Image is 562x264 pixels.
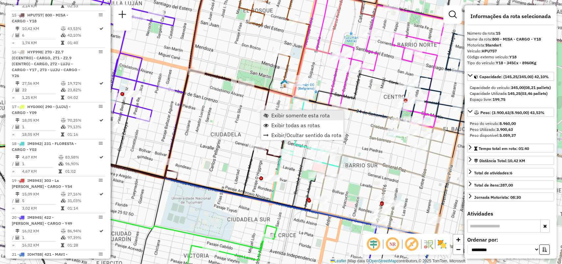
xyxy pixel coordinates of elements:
strong: (08,21 pallets) [524,85,551,90]
div: Atividade não roteirizada - MUNDO DE BEBIDA [263,175,280,182]
td: 23,82% [67,87,99,93]
span: IOH788 [27,252,42,257]
td: / [12,234,15,241]
td: 01:14 [67,205,99,212]
div: Capacidade do veículo: [470,85,551,91]
em: Opções [99,215,103,219]
img: Exibir/Ocultar setores [437,239,447,249]
a: Leaflet [331,259,346,263]
td: 16,02 KM [22,228,61,234]
td: 01:40 [67,40,99,46]
span: IMS942 [27,141,41,146]
td: 1,74 KM [22,40,61,46]
td: 83,58% [65,154,99,161]
span: 16 - [12,49,80,78]
td: 01:16 [67,131,99,138]
div: Jornada Motorista: 08:30 [474,194,521,200]
h4: Atividades [467,211,554,217]
div: Motorista: [467,42,554,48]
span: 20 - [12,215,72,226]
strong: 145,25 [508,91,521,96]
i: Distância Total [15,118,19,122]
td: 10,42 KM [22,25,61,32]
span: − [456,245,461,253]
td: 1 [22,161,58,167]
i: Rota otimizada [100,81,104,85]
a: Distância Total:10,42 KM [467,156,554,165]
i: Tempo total em rota [61,4,64,8]
strong: 199,75 [493,97,505,102]
span: Tempo total em rota: 01:40 [479,146,529,151]
span: | 422 - [PERSON_NAME] - CARGO - Y49 [12,215,72,226]
td: 18,05 KM [22,131,61,138]
td: 01:28 [67,242,99,249]
td: 4,67 KM [22,168,58,175]
span: Ocultar deslocamento [366,236,382,252]
span: 18 - [12,141,76,152]
i: Total de Atividades [15,88,19,92]
td: 2,14 KM [22,3,61,9]
strong: 6 [510,170,512,175]
a: OpenStreetMap [369,259,397,263]
i: Rota otimizada [100,27,104,31]
span: Peso do veículo: [470,121,516,126]
span: Exibir todas as rotas [271,123,320,128]
span: Exibir/Ocultar sentido da rota [271,132,341,138]
img: UDC - Tucuman [281,79,289,88]
div: Número da rota: [467,30,554,36]
i: Rota otimizada [100,229,104,233]
h4: Informações da rota selecionada [467,13,554,19]
span: | 270 - Z2.7 (CCENTRO) - CARGO, 271 - Z2.9 (CENTRO) - CARGO, 272 - LUJU - CARGO - Y17 , 273 - LUJ... [12,49,80,78]
div: Peso disponível: [470,132,551,138]
div: Capacidade Utilizada: [470,91,551,97]
i: Total de Atividades [15,33,19,37]
strong: 3.900,63 [496,127,513,132]
td: 42,10% [67,32,99,39]
i: Distância Total [15,155,19,159]
i: Rota otimizada [100,192,104,196]
td: 27,56 KM [22,80,61,87]
span: 10,42 KM [508,158,525,163]
em: Opções [99,252,103,256]
td: 31,03% [67,197,99,204]
span: 15 - [12,13,68,23]
strong: 287,00 [500,183,513,188]
div: Atividade não roteirizada - Bottini Pedro [124,91,141,97]
td: 70,25% [67,117,99,124]
a: Capacidade: (145,25/345,00) 42,10% [467,72,554,81]
td: 1 [22,234,61,241]
span: HYG000 [27,104,42,109]
button: Ordem crescente [539,245,550,255]
i: Tempo total em rota [61,206,64,210]
div: Código externo veículo: [467,54,554,60]
li: Exibir somente esta rota [261,110,344,120]
i: % de utilização do peso [61,118,66,122]
span: 19 - [12,178,72,189]
td: 02:33 [67,3,99,9]
div: Atividade não roteirizada - Cardozo [102,122,118,128]
strong: 800 - MISA - CARGO - Y18 [492,37,541,42]
td: 6 [22,32,61,39]
strong: 8.960,00 [499,121,516,126]
span: 17 - [12,104,70,115]
div: Map data © contributors,© 2025 TomTom, Microsoft [329,258,467,264]
a: Tempo total em rota: 01:40 [467,144,554,153]
i: Distância Total [15,192,19,196]
span: Capacidade: (145,25/345,00) 42,10% [479,74,549,79]
i: Total de Atividades [15,199,19,203]
span: | 303 - La [PERSON_NAME] - CARGO - Y54 [12,178,72,189]
td: 04:02 [67,94,99,101]
i: % de utilização do peso [61,229,66,233]
i: Tempo total em rota [61,243,64,247]
i: % de utilização da cubagem [61,199,66,203]
i: Tempo total em rota [61,96,64,100]
td: / [12,32,15,39]
td: 15,09 KM [22,191,61,197]
a: Jornada Motorista: 08:30 [467,192,554,201]
td: 22 [22,87,61,93]
td: / [12,124,15,130]
em: Opções [99,104,103,108]
td: 1,25 KM [22,94,61,101]
span: + [456,235,461,244]
label: Ordenar por: [467,236,554,244]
